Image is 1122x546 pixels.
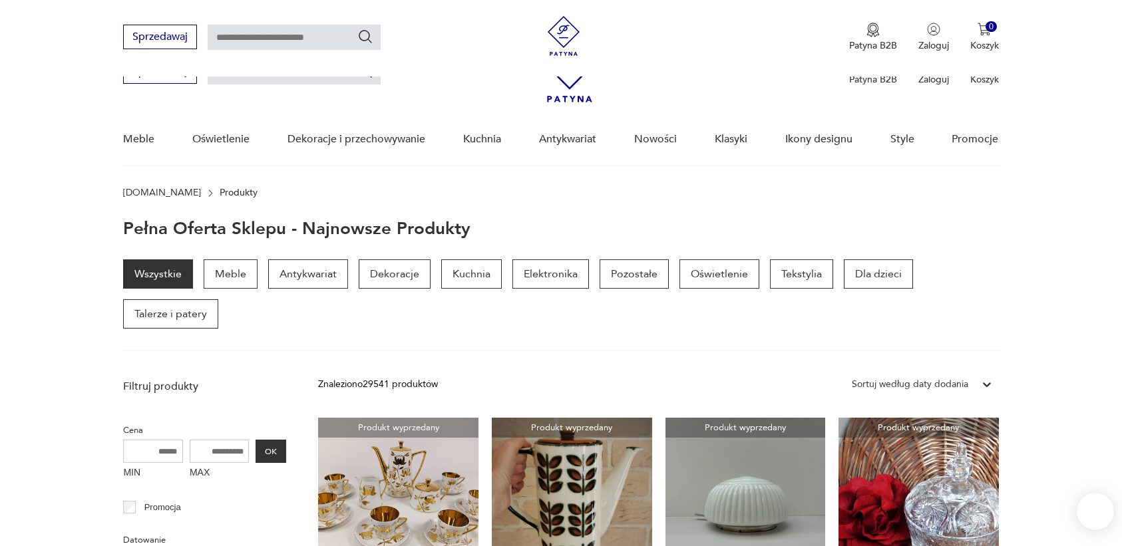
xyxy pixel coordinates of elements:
a: Tekstylia [770,259,833,289]
button: OK [256,440,286,463]
p: Zaloguj [918,73,949,86]
button: 0Koszyk [970,23,999,52]
a: Kuchnia [463,114,501,165]
a: Dla dzieci [844,259,913,289]
a: Dekoracje [359,259,431,289]
p: Koszyk [970,73,999,86]
p: Promocja [144,500,181,515]
button: Patyna B2B [849,23,897,52]
a: Ikony designu [785,114,852,165]
button: Szukaj [357,29,373,45]
p: Patyna B2B [849,39,897,52]
h1: Pełna oferta sklepu - najnowsze produkty [123,219,470,238]
p: Cena [123,423,286,438]
button: Sprzedawaj [123,25,197,49]
div: 0 [986,21,997,33]
a: Promocje [952,114,998,165]
img: Ikonka użytkownika [927,23,940,36]
a: Meble [204,259,258,289]
img: Patyna - sklep z meblami i dekoracjami vintage [544,16,584,56]
a: Antykwariat [268,259,348,289]
a: [DOMAIN_NAME] [123,188,201,198]
p: Zaloguj [918,39,949,52]
a: Style [890,114,914,165]
div: Sortuj według daty dodania [852,377,968,392]
a: Talerze i patery [123,299,218,329]
a: Klasyki [715,114,747,165]
a: Ikona medaluPatyna B2B [849,23,897,52]
p: Patyna B2B [849,73,897,86]
label: MIN [123,463,183,484]
iframe: Smartsupp widget button [1077,493,1114,530]
a: Sprzedawaj [123,68,197,77]
a: Dekoracje i przechowywanie [287,114,425,165]
a: Nowości [634,114,677,165]
p: Filtruj produkty [123,379,286,394]
label: MAX [190,463,250,484]
a: Kuchnia [441,259,502,289]
a: Oświetlenie [679,259,759,289]
img: Ikona medalu [866,23,880,37]
a: Sprzedawaj [123,33,197,43]
img: Ikona koszyka [978,23,991,36]
a: Wszystkie [123,259,193,289]
div: Znaleziono 29541 produktów [318,377,438,392]
a: Meble [123,114,154,165]
button: Zaloguj [918,23,949,52]
a: Elektronika [512,259,589,289]
p: Produkty [220,188,258,198]
a: Oświetlenie [192,114,250,165]
p: Koszyk [970,39,999,52]
a: Antykwariat [539,114,596,165]
a: Pozostałe [600,259,669,289]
